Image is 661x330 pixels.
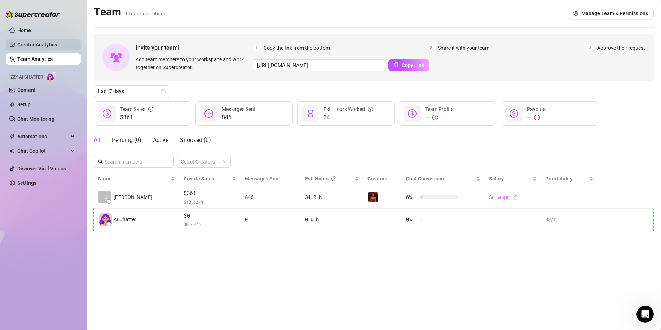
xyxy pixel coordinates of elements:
span: Messages Sent [245,176,280,182]
span: exclamation-circle [432,115,438,120]
div: Recent messageProfile image for GiselleThanks for sharing that! I’ll discuss it with my team and ... [7,85,137,122]
img: AI Chatter [46,71,57,81]
span: Chat Copilot [17,145,69,157]
span: Private Sales [184,176,214,182]
div: Message Online Fans automation [15,217,121,225]
span: question-circle [368,105,373,113]
span: $361 [184,189,236,197]
th: Creators [363,172,402,186]
div: 📢 Join Our Telegram Channel [15,163,121,171]
img: Profile image for Giselle [15,102,29,116]
span: Messages Sent [222,106,256,112]
td: — [541,186,598,209]
span: Last 7 days [98,86,165,97]
p: How can we help? [14,63,130,76]
div: Profile image for GiselleThanks for sharing that! I’ll discuss it with my team and get back to yo... [8,95,137,122]
button: Copy Link [388,59,429,71]
span: hourglass [306,109,315,118]
span: Approve their request [597,44,645,52]
span: Copy the link from the bottom [264,44,330,52]
div: 0.0 h [305,215,359,223]
span: 846 [222,113,256,122]
th: Name [94,172,179,186]
span: Thanks for sharing that! I’ll discuss it with my team and get back to you shortly. [32,102,234,108]
div: Est. Hours Worked [323,105,373,113]
p: Hi [PERSON_NAME] [14,51,130,63]
span: $361 [120,113,153,122]
span: edit [512,195,517,200]
span: 0 % [406,215,418,223]
div: 846 [245,193,296,201]
div: All [94,136,100,144]
span: Team Profits [425,106,454,112]
iframe: Intercom live chat [636,306,654,323]
div: $0 /h [545,215,594,223]
span: Payouts [527,106,546,112]
span: LU [101,193,107,201]
span: $0 [184,211,236,220]
img: Profile image for Giselle [86,12,100,26]
span: 3 [586,44,594,52]
span: info-circle [148,105,153,113]
button: Search for help [10,184,134,198]
a: Settings [17,180,36,186]
h2: Team [94,5,166,19]
div: Super Mass [10,201,134,214]
a: Creator Analytics [17,39,75,50]
span: $ 10.62 /h [184,198,236,205]
span: Invite your team! [136,43,253,52]
span: Home [16,243,32,248]
img: Sherryshen [368,192,378,202]
div: Recent message [15,91,129,98]
div: Est. Hours [305,175,353,183]
img: Profile image for Ella [100,12,114,26]
span: question-circle [331,175,336,183]
div: — [425,113,454,122]
span: team [222,160,227,164]
span: [PERSON_NAME] [114,193,152,201]
a: Chat Monitoring [17,116,54,122]
span: 34 [323,113,373,122]
div: Send us a messageWe typically reply in a few hours [7,126,137,153]
img: izzy-ai-chatter-avatar-DDCN_rTZ.svg [99,213,112,226]
a: Setup [17,102,31,107]
a: Team Analytics [17,56,53,62]
button: Manage Team & Permissions [568,8,654,19]
a: Set wageedit [489,194,517,200]
span: $ 0.00 /h [184,220,236,228]
div: 0 [245,215,296,223]
span: dollar-circle [510,109,518,118]
span: Active [153,137,168,143]
img: Chat Copilot [9,148,14,153]
a: Discover Viral Videos [17,166,66,171]
span: 6 % [406,193,418,201]
div: — [527,113,546,122]
img: logo [14,14,71,25]
div: Send us a message [15,132,120,140]
span: search [98,159,103,164]
button: Messages [48,225,96,254]
span: 2 [427,44,435,52]
span: Manage Team & Permissions [581,10,648,16]
span: dollar-circle [408,109,417,118]
span: Help [114,243,126,248]
span: Search for help [15,187,58,195]
span: 1 [253,44,261,52]
span: calendar [161,89,166,93]
input: Search members [105,158,164,166]
span: Share it with your team [438,44,489,52]
span: message [204,109,213,118]
span: AI Chatter [114,215,136,223]
span: setting [573,11,578,16]
div: Profile image for Joe [113,12,128,26]
div: Message Online Fans automation [10,214,134,228]
a: 📢 Join Our Telegram Channel [10,160,134,174]
span: copy [394,62,399,67]
span: exclamation-circle [534,115,540,120]
span: Chat Conversion [406,176,444,182]
div: Super Mass [15,204,121,211]
a: Home [17,27,31,33]
span: Salary [489,176,504,182]
span: Profitability [545,176,573,182]
div: Pending ( 0 ) [112,136,141,144]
